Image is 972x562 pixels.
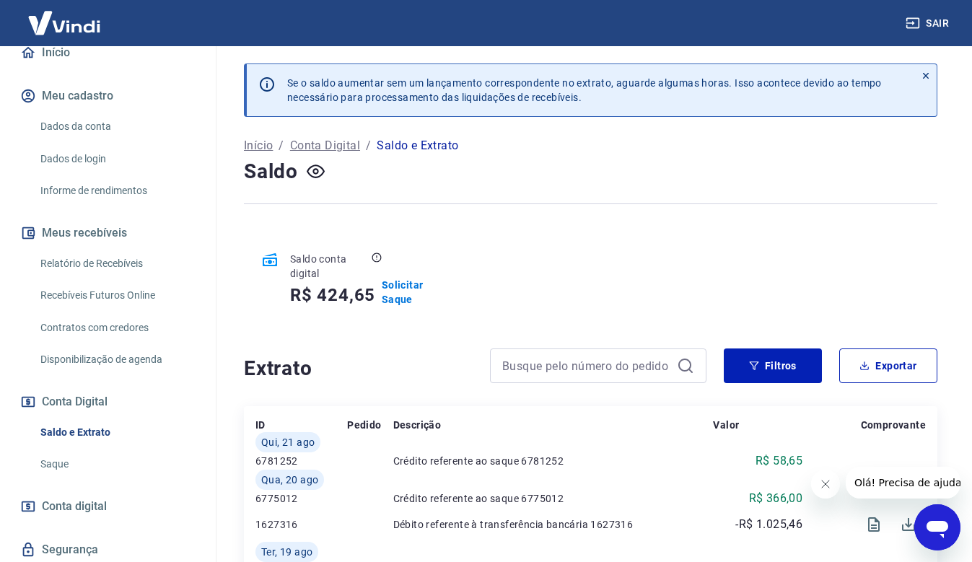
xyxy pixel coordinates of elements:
p: Débito referente à transferência bancária 1627316 [393,517,714,532]
button: Sair [903,10,955,37]
a: Conta Digital [290,137,360,154]
a: Início [17,37,198,69]
a: Contratos com credores [35,313,198,343]
span: Qui, 21 ago [261,435,315,449]
p: 1627316 [255,517,347,532]
h4: Saldo [244,157,298,186]
a: Saque [35,449,198,479]
p: Pedido [347,418,381,432]
a: Disponibilização de agenda [35,345,198,374]
iframe: Fechar mensagem [811,470,840,499]
button: Exportar [839,348,937,383]
button: Meus recebíveis [17,217,198,249]
a: Conta digital [17,491,198,522]
span: Qua, 20 ago [261,473,318,487]
p: Comprovante [861,418,926,432]
a: Início [244,137,273,154]
input: Busque pelo número do pedido [502,355,671,377]
p: 6781252 [255,454,347,468]
p: Saldo conta digital [290,252,369,281]
iframe: Mensagem da empresa [846,467,960,499]
p: Crédito referente ao saque 6781252 [393,454,714,468]
p: / [279,137,284,154]
span: Download [891,507,926,542]
p: Crédito referente ao saque 6775012 [393,491,714,506]
p: Se o saldo aumentar sem um lançamento correspondente no extrato, aguarde algumas horas. Isso acon... [287,76,882,105]
button: Conta Digital [17,386,198,418]
button: Meu cadastro [17,80,198,112]
p: Descrição [393,418,442,432]
button: Filtros [724,348,822,383]
a: Informe de rendimentos [35,176,198,206]
span: Conta digital [42,496,107,517]
a: Dados de login [35,144,198,174]
h5: R$ 424,65 [290,284,375,307]
span: Visualizar [857,507,891,542]
a: Dados da conta [35,112,198,141]
p: ID [255,418,266,432]
p: / [366,137,371,154]
p: R$ 58,65 [756,452,802,470]
p: Saldo e Extrato [377,137,458,154]
iframe: Botão para abrir a janela de mensagens [914,504,960,550]
span: Olá! Precisa de ajuda? [9,10,121,22]
a: Recebíveis Futuros Online [35,281,198,310]
a: Relatório de Recebíveis [35,249,198,278]
p: Valor [713,418,739,432]
a: Solicitar Saque [382,278,450,307]
h4: Extrato [244,354,473,383]
img: Vindi [17,1,111,45]
p: R$ 366,00 [749,490,803,507]
p: 6775012 [255,491,347,506]
a: Saldo e Extrato [35,418,198,447]
p: -R$ 1.025,46 [735,516,802,533]
span: Ter, 19 ago [261,545,312,559]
